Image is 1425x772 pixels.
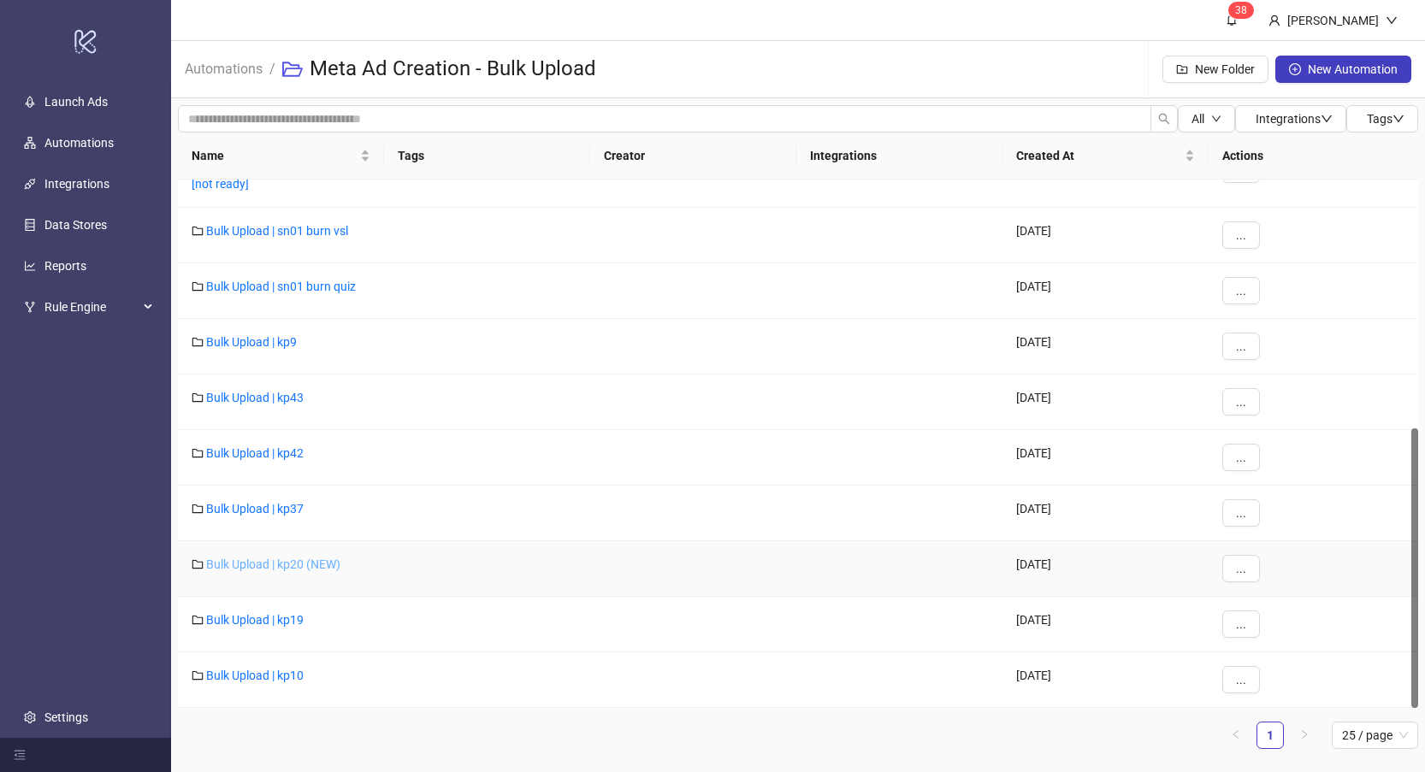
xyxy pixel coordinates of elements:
span: folder-open [282,59,303,80]
span: folder-add [1176,63,1188,75]
span: folder [192,447,204,459]
span: All [1191,112,1204,126]
span: Tags [1367,112,1404,126]
button: ... [1222,444,1260,471]
div: [PERSON_NAME] [1280,11,1386,30]
button: New Automation [1275,56,1411,83]
span: menu-fold [14,749,26,761]
span: ... [1236,228,1246,242]
th: Actions [1209,133,1418,180]
span: down [1392,113,1404,125]
span: ... [1236,673,1246,687]
li: Previous Page [1222,722,1250,749]
span: folder [192,280,204,292]
button: ... [1222,221,1260,249]
a: Reports [44,259,86,273]
div: [DATE] [1002,430,1209,486]
button: Tagsdown [1346,105,1418,133]
a: Bulk Upload | kp43 [206,391,304,404]
div: [DATE] [1002,597,1209,652]
span: ... [1236,395,1246,409]
div: [DATE] [1002,263,1209,319]
a: Automations [44,136,114,150]
span: folder [192,558,204,570]
button: left [1222,722,1250,749]
span: New Automation [1308,62,1398,76]
div: [DATE] [1002,486,1209,541]
span: ... [1236,506,1246,520]
span: Integrations [1256,112,1333,126]
span: down [1321,113,1333,125]
button: ... [1222,333,1260,360]
th: Name [178,133,384,180]
div: [DATE] [1002,208,1209,263]
a: Bulk Upload | kp19 [206,613,304,627]
a: Automations [181,58,266,77]
span: folder [192,392,204,404]
a: 1 [1257,722,1283,748]
th: Creator [590,133,796,180]
div: [DATE] [1002,319,1209,374]
span: Name [192,146,357,165]
span: Created At [1016,146,1181,165]
a: Bulk Upload | sn01 burn quiz [206,280,356,293]
span: ... [1236,562,1246,575]
a: Integrations [44,177,109,191]
span: down [1386,15,1398,27]
a: Data Stores [44,218,107,232]
h3: Meta Ad Creation - Bulk Upload [310,56,596,83]
button: ... [1222,666,1260,693]
span: Rule Engine [44,290,139,324]
div: [DATE] [1002,541,1209,597]
span: ... [1236,617,1246,631]
button: right [1291,722,1318,749]
span: folder [192,225,204,237]
span: folder [192,503,204,515]
span: New Folder [1195,62,1255,76]
span: down [1211,114,1221,124]
button: ... [1222,610,1260,638]
button: ... [1222,388,1260,415]
span: 3 [1235,4,1241,16]
span: folder [192,669,204,681]
span: left [1231,729,1241,740]
span: folder [192,614,204,626]
a: Launch Ads [44,95,108,109]
button: ... [1222,277,1260,304]
a: Bulk Upload | kp37 [206,502,304,516]
span: search [1158,113,1170,125]
button: ... [1222,555,1260,582]
li: 1 [1256,722,1284,749]
a: Bulk Upload | kp9 [206,335,297,349]
span: 8 [1241,4,1247,16]
span: fork [24,301,36,313]
button: Integrationsdown [1235,105,1346,133]
span: 25 / page [1342,722,1408,748]
button: New Folder [1162,56,1268,83]
span: ... [1236,339,1246,353]
span: right [1299,729,1310,740]
th: Integrations [796,133,1002,180]
a: Settings [44,710,88,724]
button: ... [1222,499,1260,527]
sup: 38 [1228,2,1254,19]
li: / [269,42,275,97]
div: [DATE] [1002,652,1209,708]
span: folder [192,336,204,348]
span: plus-circle [1289,63,1301,75]
button: Alldown [1178,105,1235,133]
span: ... [1236,284,1246,298]
div: Page Size [1332,722,1418,749]
li: Next Page [1291,722,1318,749]
span: user [1268,15,1280,27]
div: [DATE] [1002,374,1209,430]
th: Created At [1002,133,1209,180]
a: Bulk Upload | kp20 (NEW) [206,557,340,571]
span: bell [1226,14,1238,26]
th: Tags [384,133,590,180]
a: Bulk Upload | kp10 [206,669,304,682]
a: Bulk Upload | sn01 burn vsl [206,224,348,238]
a: Bulk Upload | kp42 [206,446,304,460]
span: ... [1236,451,1246,464]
